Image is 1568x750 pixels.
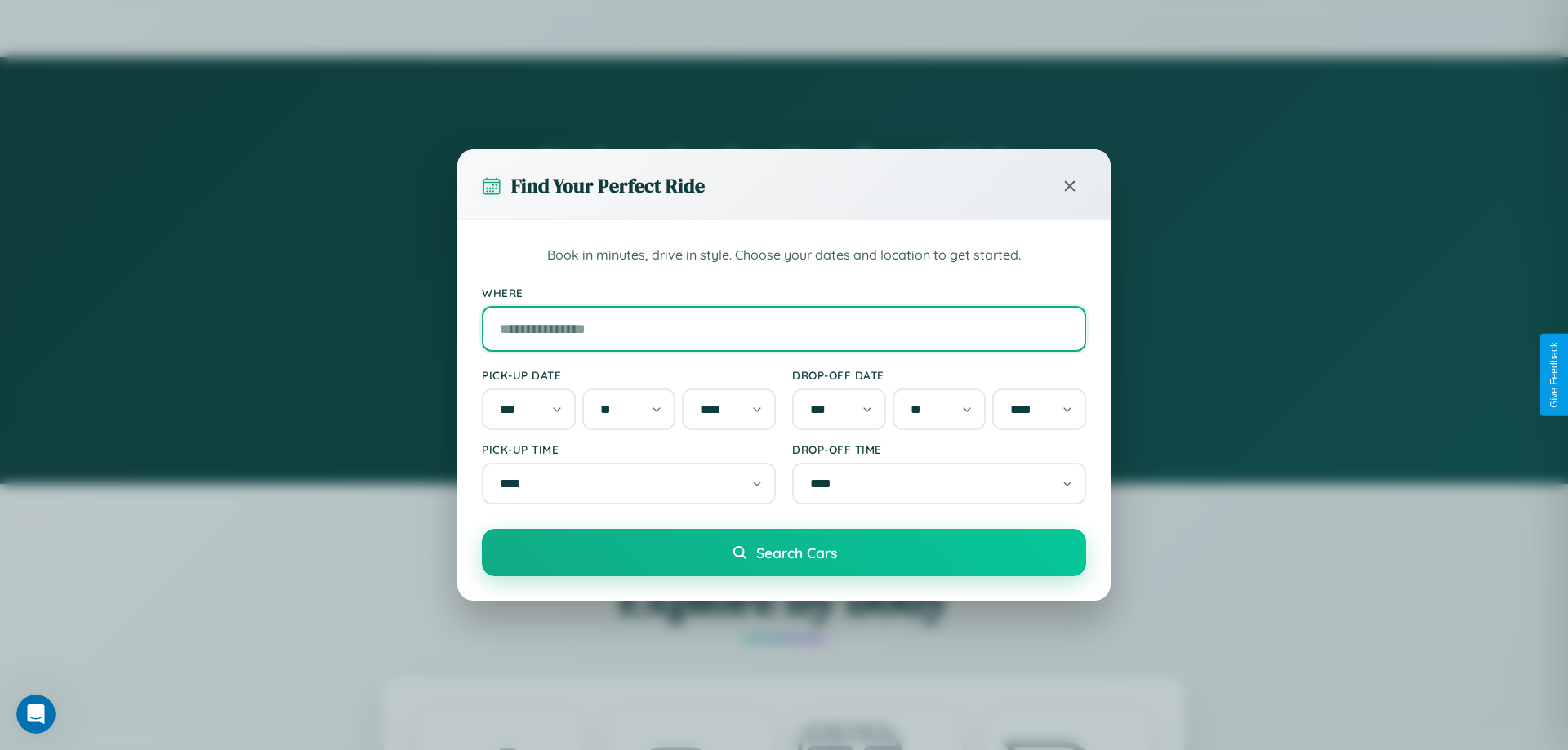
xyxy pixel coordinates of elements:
label: Pick-up Date [482,368,776,382]
span: Search Cars [756,544,837,561]
label: Pick-up Time [482,442,776,456]
label: Drop-off Time [792,442,1086,456]
p: Book in minutes, drive in style. Choose your dates and location to get started. [482,245,1086,266]
label: Drop-off Date [792,368,1086,382]
button: Search Cars [482,529,1086,576]
h3: Find Your Perfect Ride [511,172,705,199]
label: Where [482,286,1086,300]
